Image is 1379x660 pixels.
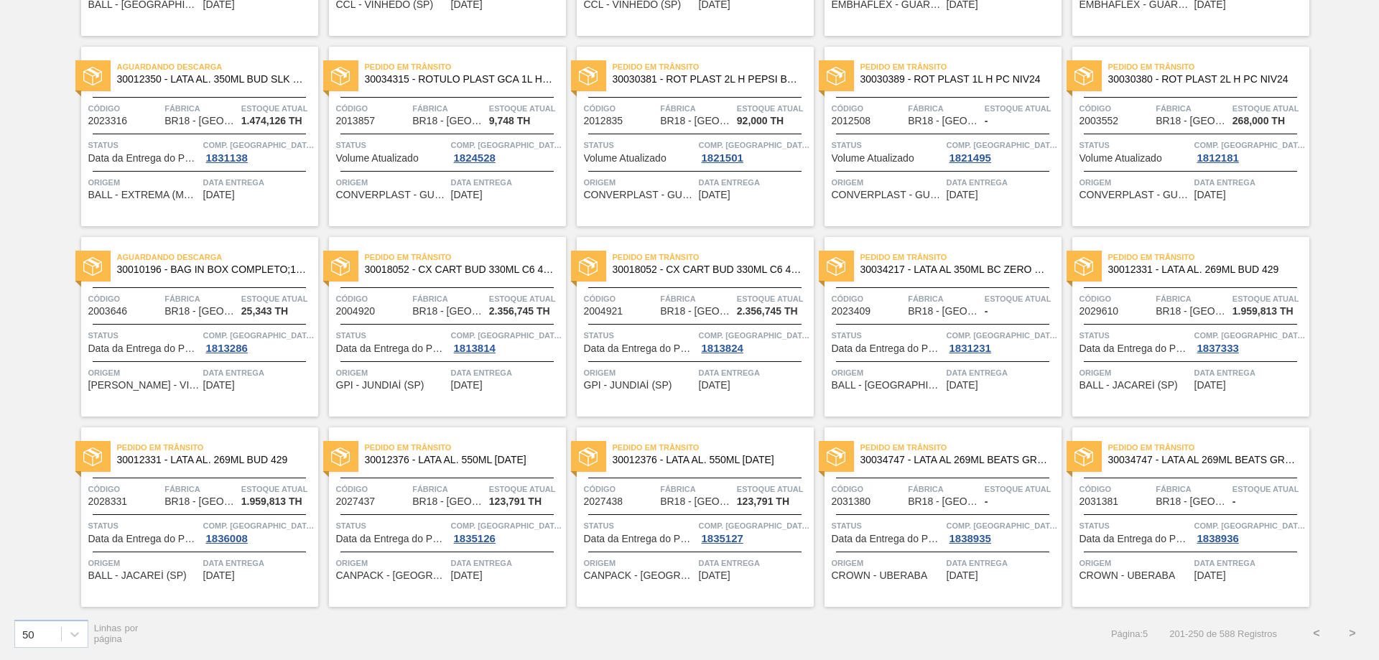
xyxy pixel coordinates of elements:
span: BR18 - Pernambuco [908,116,980,126]
span: Código [336,292,409,306]
span: Origem [1079,556,1191,570]
span: Estoque atual [1232,101,1306,116]
img: status [579,257,598,276]
a: Comp. [GEOGRAPHIC_DATA]1838936 [1194,519,1306,544]
span: Código [88,482,162,496]
span: Status [88,519,200,533]
span: Data da Entrega do Pedido Antecipada [584,343,695,354]
div: 1835127 [699,533,746,544]
span: Pedido em Trânsito [860,250,1062,264]
span: Data entrega [451,175,562,190]
span: Status [832,138,943,152]
span: Data da Entrega do Pedido Atrasada [88,153,200,164]
span: BR18 - Pernambuco [1156,496,1227,507]
span: Data da Entrega do Pedido Atrasada [832,343,943,354]
img: status [579,67,598,85]
span: Estoque atual [985,101,1058,116]
span: 30018052 - CX CART BUD 330ML C6 429 298G [613,264,802,275]
img: status [1074,447,1093,466]
span: BR18 - Pernambuco [908,306,980,317]
span: Código [832,292,905,306]
span: 19/09/2025 [947,190,978,200]
a: Comp. [GEOGRAPHIC_DATA]1813814 [451,328,562,354]
span: Fábrica [660,101,733,116]
div: 1813286 [203,343,251,354]
span: 19/09/2025 [1194,570,1226,581]
span: Estoque atual [985,292,1058,306]
a: statusAguardando Descarga30012350 - LATA AL. 350ML BUD SLK 429Código2023316FábricaBR18 - [GEOGRAP... [70,47,318,226]
span: Data entrega [699,556,810,570]
span: Status [336,328,447,343]
span: Aguardando Descarga [117,60,318,74]
span: CONVERPLAST - GUARULHOS (SP) [584,190,695,200]
span: 2003646 [88,306,128,317]
span: Linhas por página [94,623,139,644]
span: 30012376 - LATA AL. 550ML BC 429 [365,455,554,465]
span: Estoque atual [737,101,810,116]
span: 2023316 [88,116,128,126]
span: BR18 - Pernambuco [908,496,980,507]
span: 9,748 TH [489,116,531,126]
div: 1838936 [1194,533,1242,544]
span: Código [1079,101,1153,116]
span: Volume Atualizado [336,153,419,164]
span: Fábrica [660,292,733,306]
a: Comp. [GEOGRAPHIC_DATA]1838935 [947,519,1058,544]
span: Data entrega [451,556,562,570]
a: statusPedido em Trânsito30012376 - LATA AL. 550ML [DATE]Código2027437FábricaBR18 - [GEOGRAPHIC_DA... [318,427,566,607]
img: status [579,447,598,466]
span: Fábrica [908,292,981,306]
a: Comp. [GEOGRAPHIC_DATA]1835126 [451,519,562,544]
span: Pedido em Trânsito [117,440,318,455]
span: BALL - RECIFE (PE) [832,380,943,391]
span: Data entrega [947,175,1058,190]
div: 1836008 [203,533,251,544]
span: Volume Atualizado [584,153,667,164]
div: 1824528 [451,152,498,164]
span: Origem [336,175,447,190]
span: GPI - JUNDIAÍ (SP) [584,380,672,391]
span: Data entrega [451,366,562,380]
span: BR18 - Pernambuco [164,306,236,317]
span: Origem [336,556,447,570]
span: 30030389 - ROT PLAST 1L H PC NIV24 [860,74,1050,85]
span: Status [832,519,943,533]
a: Comp. [GEOGRAPHIC_DATA]1813824 [699,328,810,354]
span: 19/09/2025 [203,570,235,581]
span: Data da Entrega do Pedido Atrasada [88,343,200,354]
span: CONVERPLAST - GUARULHOS (SP) [336,190,447,200]
span: 30034747 - LATA AL 269ML BEATS GREEN MIX [860,455,1050,465]
span: 30010196 - BAG IN BOX COMPLETO;18L;NORMAL;; [117,264,307,275]
span: BR18 - Pernambuco [1156,116,1227,126]
span: GPI - JUNDIAÍ (SP) [336,380,424,391]
span: - [985,116,988,126]
span: Pedido em Trânsito [365,250,566,264]
span: Fábrica [164,101,238,116]
span: Status [1079,328,1191,343]
span: 19/09/2025 [451,190,483,200]
span: Página : 5 [1111,628,1148,639]
a: Comp. [GEOGRAPHIC_DATA]1812181 [1194,138,1306,164]
span: Comp. Carga [203,328,315,343]
a: Comp. [GEOGRAPHIC_DATA]1831138 [203,138,315,164]
span: 19/09/2025 [699,570,730,581]
span: Data entrega [699,175,810,190]
span: Estoque atual [489,101,562,116]
a: statusPedido em Trânsito30012331 - LATA AL. 269ML BUD 429Código2028331FábricaBR18 - [GEOGRAPHIC_D... [70,427,318,607]
span: 2012508 [832,116,871,126]
span: Fábrica [908,101,981,116]
span: - [985,496,988,507]
a: statusPedido em Trânsito30034747 - LATA AL 269ML BEATS GREEN MIXCódigo2031380FábricaBR18 - [GEOGR... [814,427,1062,607]
div: 1821495 [947,152,994,164]
a: Comp. [GEOGRAPHIC_DATA]1821501 [699,138,810,164]
a: statusPedido em Trânsito30034315 - ROTULO PLAST GCA 1L H 2PACK1L S CL NIV25Código2013857FábricaBR... [318,47,566,226]
span: CROWN - UBERABA [1079,570,1176,581]
span: 2012835 [584,116,623,126]
span: Comp. Carga [699,138,810,152]
span: Fábrica [412,101,486,116]
span: 19/09/2025 [451,570,483,581]
span: Estoque atual [1232,292,1306,306]
img: status [827,447,845,466]
span: Data entrega [203,556,315,570]
span: Estoque atual [1232,482,1306,496]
